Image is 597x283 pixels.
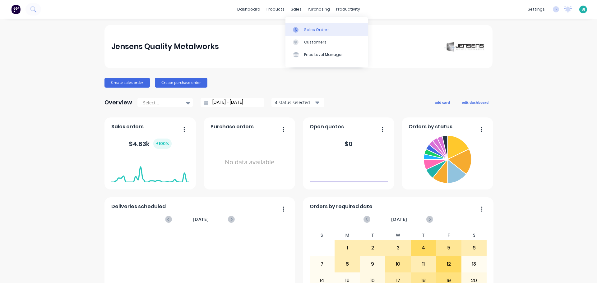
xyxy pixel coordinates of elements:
[104,78,150,88] button: Create sales order
[11,5,21,14] img: Factory
[304,52,343,57] div: Price Level Manager
[234,5,263,14] a: dashboard
[360,256,385,272] div: 9
[335,256,360,272] div: 8
[310,123,344,130] span: Open quotes
[263,5,288,14] div: products
[386,256,410,272] div: 10
[304,39,326,45] div: Customers
[462,240,487,256] div: 6
[411,240,436,256] div: 4
[111,203,166,210] span: Deliveries scheduled
[461,231,487,240] div: S
[335,231,360,240] div: M
[275,99,314,106] div: 4 status selected
[111,123,144,130] span: Sales orders
[309,231,335,240] div: S
[310,256,335,272] div: 7
[153,139,172,149] div: + 100 %
[285,36,368,48] a: Customers
[581,7,585,12] span: BJ
[129,139,172,149] div: $ 4.83k
[411,256,436,272] div: 11
[360,231,386,240] div: T
[436,256,461,272] div: 12
[211,133,289,192] div: No data available
[285,48,368,61] a: Price Level Manager
[193,216,209,223] span: [DATE]
[431,98,454,106] button: add card
[462,256,487,272] div: 13
[305,5,333,14] div: purchasing
[360,240,385,256] div: 2
[391,216,407,223] span: [DATE]
[409,123,452,130] span: Orders by status
[304,27,330,33] div: Sales Orders
[111,40,219,53] div: Jensens Quality Metalworks
[335,240,360,256] div: 1
[285,23,368,36] a: Sales Orders
[271,98,324,107] button: 4 status selected
[385,231,411,240] div: W
[436,231,461,240] div: F
[333,5,363,14] div: productivity
[411,231,436,240] div: T
[345,139,353,148] div: $ 0
[525,5,548,14] div: settings
[310,203,373,210] span: Orders by required date
[436,240,461,256] div: 5
[386,240,410,256] div: 3
[211,123,254,130] span: Purchase orders
[104,96,132,109] div: Overview
[155,78,207,88] button: Create purchase order
[442,40,486,53] img: Jensens Quality Metalworks
[288,5,305,14] div: sales
[458,98,493,106] button: edit dashboard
